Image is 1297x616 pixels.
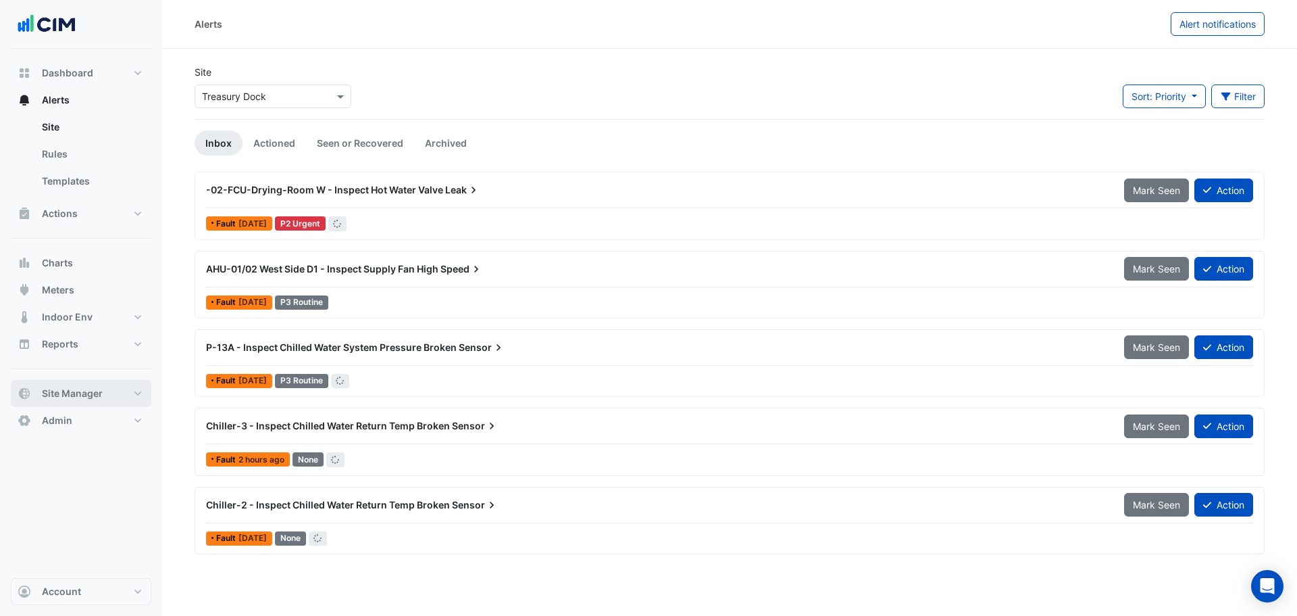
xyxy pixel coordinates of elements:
[1133,263,1180,275] span: Mark Seen
[11,331,151,358] button: Reports
[1194,179,1253,202] button: Action
[216,377,238,385] span: Fault
[11,407,151,434] button: Admin
[1251,570,1283,602] div: Open Intercom Messenger
[238,297,267,307] span: Tue 12-Aug-2025 06:15 IST
[216,220,238,228] span: Fault
[42,256,73,270] span: Charts
[414,131,478,156] a: Archived
[445,183,480,197] span: Leak
[206,499,450,511] span: Chiller-2 - Inspect Chilled Water Return Temp Broken
[275,216,326,231] div: P2 Urgent
[1124,414,1189,438] button: Mark Seen
[1133,499,1180,511] span: Mark Seen
[1211,85,1265,108] button: Filter
[31,114,151,141] a: Site
[11,380,151,407] button: Site Manager
[459,341,505,354] span: Sensor
[42,387,103,400] span: Site Manager
[11,60,151,87] button: Dashboard
[11,277,151,304] button: Meters
[195,65,211,79] label: Site
[42,207,78,220] span: Actions
[1124,335,1189,359] button: Mark Seen
[1123,85,1206,108] button: Sort: Priority
[11,114,151,200] div: Alerts
[1133,341,1180,353] span: Mark Seen
[11,87,151,114] button: Alerts
[31,168,151,195] a: Templates
[216,534,238,542] span: Fault
[1194,493,1253,517] button: Action
[1194,335,1253,359] button: Action
[293,452,324,467] div: None
[11,304,151,331] button: Indoor Env
[18,337,31,351] app-icon: Reports
[306,131,414,156] a: Seen or Recovered
[1194,414,1253,438] button: Action
[1124,257,1189,281] button: Mark Seen
[11,578,151,605] button: Account
[216,456,238,464] span: Fault
[452,498,499,512] span: Sensor
[11,200,151,227] button: Actions
[1171,12,1265,36] button: Alert notifications
[206,184,443,195] span: -02-FCU-Drying-Room W - Inspect Hot Water Valve
[42,585,81,598] span: Account
[1124,179,1189,202] button: Mark Seen
[452,419,499,433] span: Sensor
[1194,257,1253,281] button: Action
[1131,91,1186,102] span: Sort: Priority
[1179,18,1256,30] span: Alert notifications
[18,414,31,427] app-icon: Admin
[18,93,31,107] app-icon: Alerts
[238,454,284,465] span: Mon 18-Aug-2025 09:30 IST
[275,374,328,388] div: P3 Routine
[42,337,78,351] span: Reports
[1133,185,1180,196] span: Mark Seen
[238,533,267,543] span: Fri 15-Aug-2025 17:00 IST
[243,131,306,156] a: Actioned
[42,93,70,107] span: Alerts
[16,11,77,38] img: Company Logo
[18,256,31,270] app-icon: Charts
[1124,493,1189,517] button: Mark Seen
[18,207,31,220] app-icon: Actions
[42,66,93,80] span: Dashboard
[42,414,72,427] span: Admin
[18,283,31,297] app-icon: Meters
[275,531,306,546] div: None
[18,66,31,80] app-icon: Dashboard
[206,341,457,353] span: P-13A - Inspect Chilled Water System Pressure Broken
[18,387,31,400] app-icon: Site Manager
[42,310,93,324] span: Indoor Env
[238,375,267,385] span: Fri 04-Jul-2025 12:30 IST
[195,17,222,31] div: Alerts
[206,420,450,431] span: Chiller-3 - Inspect Chilled Water Return Temp Broken
[206,263,438,275] span: AHU-01/02 West Side D1 - Inspect Supply Fan High
[275,295,328,310] div: P3 Routine
[11,250,151,277] button: Charts
[1133,421,1180,432] span: Mark Seen
[216,298,238,306] span: Fault
[31,141,151,168] a: Rules
[238,218,267,229] span: Fri 15-Aug-2025 08:45 IST
[440,262,483,276] span: Speed
[195,131,243,156] a: Inbox
[18,310,31,324] app-icon: Indoor Env
[42,283,74,297] span: Meters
